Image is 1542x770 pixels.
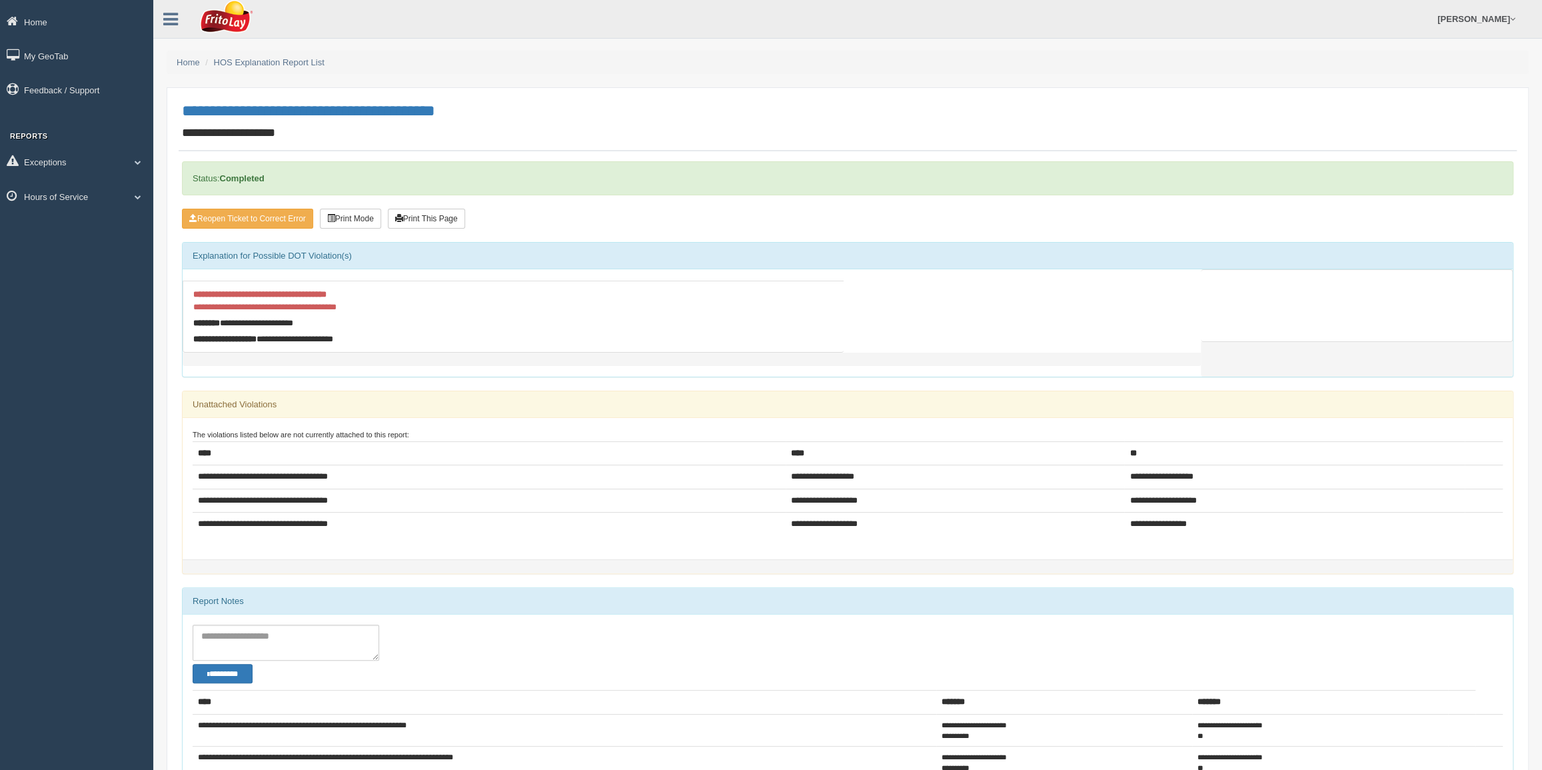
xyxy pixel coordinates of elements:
button: Change Filter Options [193,664,253,684]
a: Home [177,57,200,67]
div: Report Notes [183,588,1513,615]
div: Explanation for Possible DOT Violation(s) [183,243,1513,269]
button: Print Mode [320,209,381,229]
button: Print This Page [388,209,465,229]
small: The violations listed below are not currently attached to this report: [193,431,409,439]
div: Status: [182,161,1513,195]
strong: Completed [219,173,264,183]
a: HOS Explanation Report List [214,57,325,67]
div: Unattached Violations [183,391,1513,418]
button: Reopen Ticket [182,209,313,229]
